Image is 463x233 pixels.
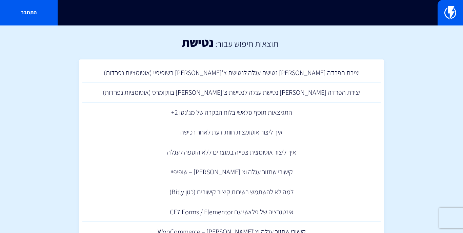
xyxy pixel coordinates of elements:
[82,63,381,83] a: יצירת הפרדה [PERSON_NAME] נטישת עגלה לנטישת צ'[PERSON_NAME] בשופיפיי (אוטומציות נפרדות)
[182,36,214,49] h1: נטישת
[82,162,381,182] a: קישורי שחזור עגלה וצ'[PERSON_NAME] – שופיפיי
[82,83,381,103] a: יצירת הפרדה [PERSON_NAME] נטישת עגלה לנטישת צ'[PERSON_NAME] בווקומרס (אוטומציות נפרדות)
[82,202,381,222] a: אינטגרציה של פלאשי עם CF7 Forms / Elementor
[82,103,381,123] a: התמצאות תוסף פלאשי בלוח הבקרה של מג'נטו 2+
[82,142,381,162] a: איך ליצור אוטומצית צפייה במוצרים ללא הוספה לעגלה
[82,182,381,202] a: למה לא להשתמש בשירות קיצור קישורים (כגון Bitly)
[214,39,278,49] h2: תוצאות חיפוש עבור:
[82,122,381,142] a: איך ליצור אוטומצית חוות דעת לאחר רכישה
